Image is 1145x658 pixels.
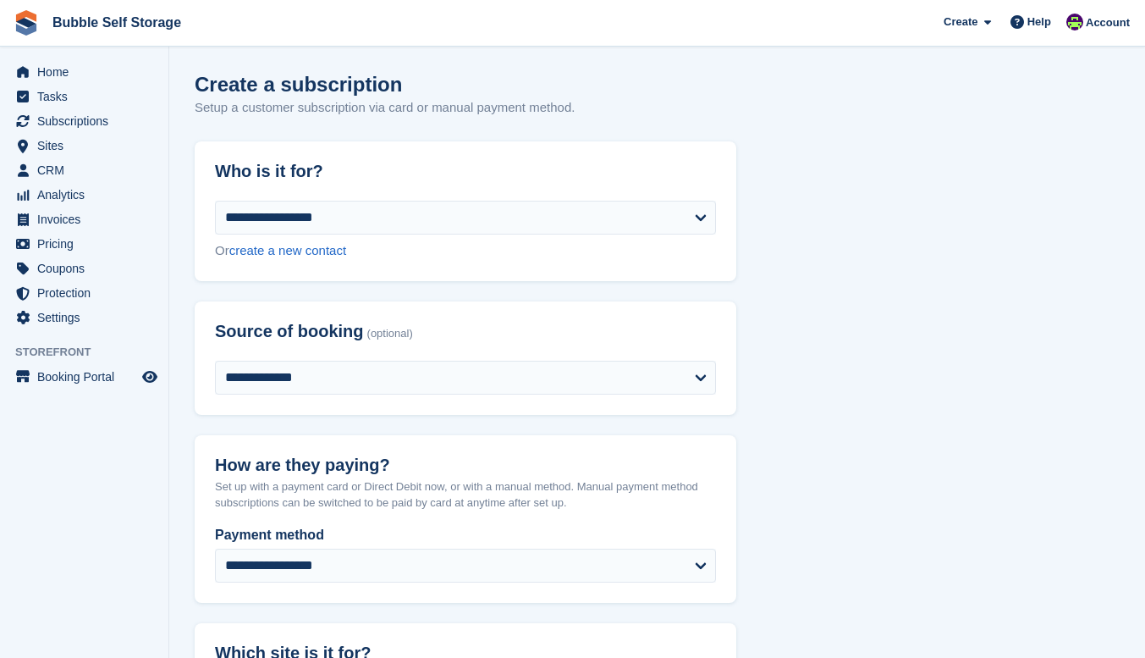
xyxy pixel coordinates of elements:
[8,109,160,133] a: menu
[37,257,139,280] span: Coupons
[8,306,160,329] a: menu
[15,344,168,361] span: Storefront
[14,10,39,36] img: stora-icon-8386f47178a22dfd0bd8f6a31ec36ba5ce8667c1dd55bd0f319d3a0aa187defe.svg
[8,134,160,158] a: menu
[37,306,139,329] span: Settings
[215,456,716,475] h2: How are they paying?
[46,8,188,36] a: Bubble Self Storage
[37,134,139,158] span: Sites
[8,257,160,280] a: menu
[1066,14,1083,30] img: Tom Gilmore
[8,365,160,389] a: menu
[37,109,139,133] span: Subscriptions
[1027,14,1051,30] span: Help
[944,14,977,30] span: Create
[8,158,160,182] a: menu
[37,60,139,84] span: Home
[37,281,139,305] span: Protection
[37,183,139,207] span: Analytics
[8,281,160,305] a: menu
[8,232,160,256] a: menu
[8,207,160,231] a: menu
[195,73,402,96] h1: Create a subscription
[215,525,716,545] label: Payment method
[8,183,160,207] a: menu
[37,207,139,231] span: Invoices
[215,162,716,181] h2: Who is it for?
[215,322,364,341] span: Source of booking
[37,158,139,182] span: CRM
[37,85,139,108] span: Tasks
[367,328,413,340] span: (optional)
[1086,14,1130,31] span: Account
[37,365,139,389] span: Booking Portal
[215,241,716,261] div: Or
[8,60,160,84] a: menu
[195,98,575,118] p: Setup a customer subscription via card or manual payment method.
[215,478,716,511] p: Set up with a payment card or Direct Debit now, or with a manual method. Manual payment method su...
[37,232,139,256] span: Pricing
[8,85,160,108] a: menu
[140,367,160,387] a: Preview store
[229,243,346,257] a: create a new contact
